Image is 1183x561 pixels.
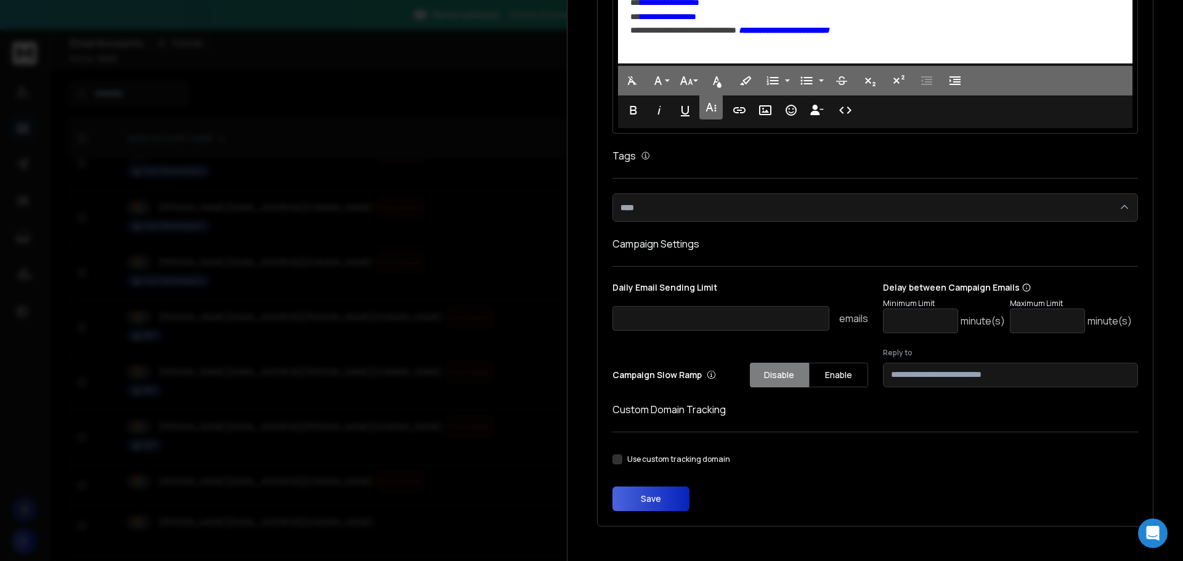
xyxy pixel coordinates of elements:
h1: Custom Domain Tracking [612,402,1138,417]
button: Enable [809,363,868,387]
h1: Tags [612,148,636,163]
button: Clear Formatting [620,68,644,93]
p: Campaign Slow Ramp [612,369,716,381]
h1: Campaign Settings [612,236,1138,251]
p: minute(s) [1087,313,1132,328]
button: Decrease Indent (Ctrl+[) [915,68,938,93]
p: minute(s) [961,313,1005,328]
button: Strikethrough (Ctrl+S) [830,68,853,93]
p: Delay between Campaign Emails [883,281,1132,294]
label: Use custom tracking domain [627,454,730,464]
button: Code View [834,98,857,123]
button: Disable [750,363,809,387]
button: Unordered List [816,68,826,93]
p: emails [839,311,868,326]
div: Open Intercom Messenger [1138,519,1168,548]
p: Maximum Limit [1010,299,1132,309]
p: Daily Email Sending Limit [612,281,868,299]
label: Reply to [883,348,1139,358]
button: Save [612,486,689,511]
button: Insert Unsubscribe Link [805,98,829,123]
button: Subscript [858,68,882,93]
p: Minimum Limit [883,299,1005,309]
